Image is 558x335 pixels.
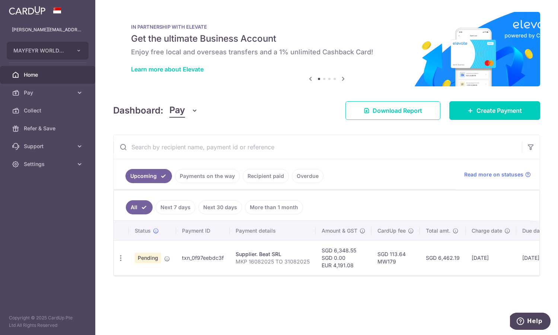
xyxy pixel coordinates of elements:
[243,169,289,183] a: Recipient paid
[24,125,73,132] span: Refer & Save
[510,313,551,331] iframe: Opens a widget where you can find more information
[449,101,540,120] a: Create Payment
[169,103,198,118] button: Pay
[176,240,230,275] td: txn_0f97eebdc3f
[12,26,83,33] p: [PERSON_NAME][EMAIL_ADDRESS][DOMAIN_NAME]
[24,89,73,96] span: Pay
[131,24,522,30] p: IN PARTNERSHIP WITH ELEVATE
[126,200,153,214] a: All
[345,101,440,120] a: Download Report
[292,169,323,183] a: Overdue
[169,103,185,118] span: Pay
[125,169,172,183] a: Upcoming
[466,240,516,275] td: [DATE]
[377,227,406,234] span: CardUp fee
[7,42,89,60] button: MAYFEYR WORLDWIDE PTE. LTD.
[114,135,522,159] input: Search by recipient name, payment id or reference
[17,5,32,12] span: Help
[464,171,523,178] span: Read more on statuses
[9,6,45,15] img: CardUp
[131,66,204,73] a: Learn more about Elevate
[24,143,73,150] span: Support
[472,227,502,234] span: Charge date
[135,227,151,234] span: Status
[113,12,540,86] img: Renovation banner
[156,200,195,214] a: Next 7 days
[245,200,303,214] a: More than 1 month
[322,227,357,234] span: Amount & GST
[420,240,466,275] td: SGD 6,462.19
[13,47,68,54] span: MAYFEYR WORLDWIDE PTE. LTD.
[236,251,310,258] div: Supplier. Beat SRL
[373,106,422,115] span: Download Report
[175,169,240,183] a: Payments on the way
[230,221,316,240] th: Payment details
[176,221,230,240] th: Payment ID
[135,253,161,263] span: Pending
[131,33,522,45] h5: Get the ultimate Business Account
[131,48,522,57] h6: Enjoy free local and overseas transfers and a 1% unlimited Cashback Card!
[198,200,242,214] a: Next 30 days
[24,71,73,79] span: Home
[24,107,73,114] span: Collect
[113,104,163,117] h4: Dashboard:
[426,227,450,234] span: Total amt.
[24,160,73,168] span: Settings
[464,171,531,178] a: Read more on statuses
[476,106,522,115] span: Create Payment
[522,227,545,234] span: Due date
[372,240,420,275] td: SGD 113.64 MW179
[236,258,310,265] p: MKP 16082025 TO 31082025
[316,240,372,275] td: SGD 6,348.55 SGD 0.00 EUR 4,191.08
